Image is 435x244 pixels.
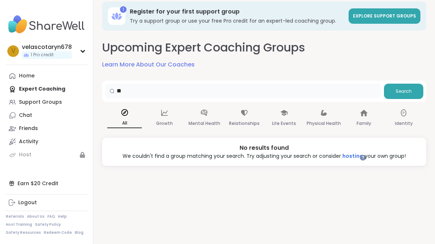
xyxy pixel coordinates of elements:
div: 1 [120,6,127,13]
button: Search [384,84,423,99]
a: Redeem Code [44,230,72,235]
div: We couldn't find a group matching your search. Try adjusting your search or consider your own group! [108,152,420,160]
span: 1 Pro credit [31,52,54,58]
span: v [11,46,15,56]
div: Chat [19,112,32,119]
p: Mental Health [189,119,220,128]
a: Safety Policy [35,222,61,227]
p: Identity [395,119,413,128]
a: Referrals [6,214,24,219]
a: Chat [6,109,87,122]
h3: Try a support group or use your free Pro credit for an expert-led coaching group. [130,17,344,24]
p: Life Events [272,119,296,128]
span: Search [396,88,412,95]
iframe: Spotlight [360,155,366,161]
a: Explore support groups [349,8,420,24]
img: ShareWell Nav Logo [6,12,87,37]
a: Host [6,148,87,161]
p: Physical Health [307,119,341,128]
a: hosting [342,152,363,160]
h2: Upcoming Expert Coaching Groups [102,39,305,56]
p: Family [357,119,371,128]
a: FAQ [47,214,55,219]
span: Explore support groups [353,13,416,19]
a: Blog [75,230,83,235]
div: Host [19,151,31,159]
div: velascotaryn678 [22,43,72,51]
a: Logout [6,196,87,209]
div: Earn $20 Credit [6,177,87,190]
h3: Register for your first support group [130,8,344,16]
a: Support Groups [6,96,87,109]
a: Safety Resources [6,230,41,235]
div: Home [19,72,35,80]
div: Activity [19,138,38,145]
div: No results found [108,144,420,152]
a: Host Training [6,222,32,227]
div: Logout [18,199,37,206]
p: All [107,119,142,128]
a: Learn More About Our Coaches [102,60,195,69]
div: Friends [19,125,38,132]
a: About Us [27,214,44,219]
p: Growth [156,119,173,128]
a: Home [6,69,87,83]
a: Friends [6,122,87,135]
div: Support Groups [19,99,62,106]
p: Relationships [229,119,260,128]
a: Activity [6,135,87,148]
a: Help [58,214,67,219]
